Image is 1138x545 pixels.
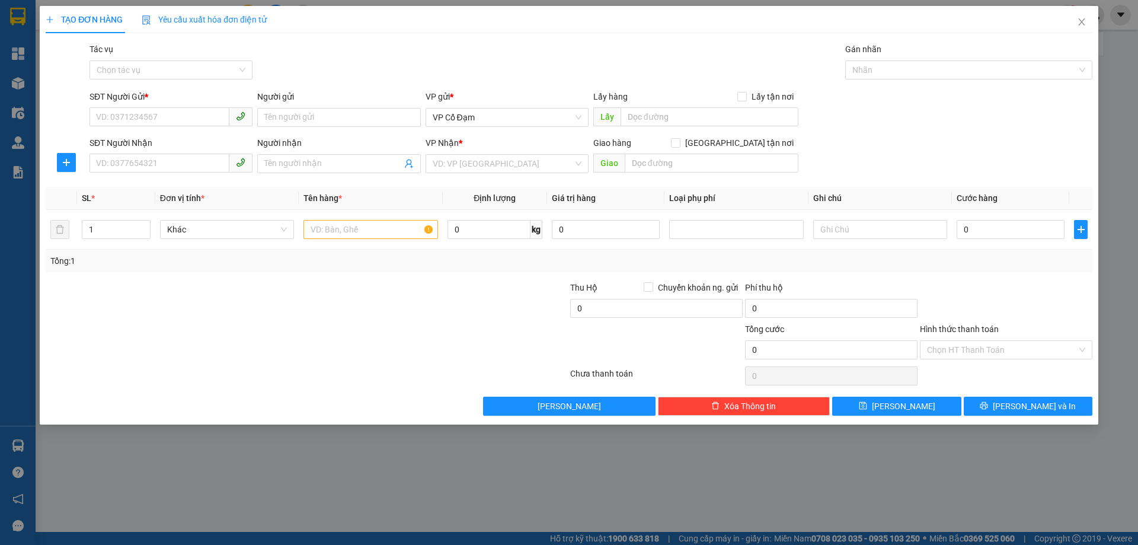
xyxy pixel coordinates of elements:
[993,400,1076,413] span: [PERSON_NAME] và In
[303,220,437,239] input: VD: Bàn, Ghế
[303,193,342,203] span: Tên hàng
[474,193,516,203] span: Định lượng
[483,397,656,416] button: [PERSON_NAME]
[964,397,1092,416] button: printer[PERSON_NAME] và In
[89,44,113,54] label: Tác vụ
[569,367,744,388] div: Chưa thanh toán
[872,400,935,413] span: [PERSON_NAME]
[142,15,151,25] img: icon
[980,401,988,411] span: printer
[257,136,420,149] div: Người nhận
[664,187,808,210] th: Loại phụ phí
[426,90,589,103] div: VP gửi
[1065,6,1098,39] button: Close
[50,254,439,267] div: Tổng: 1
[920,324,999,334] label: Hình thức thanh toán
[1074,220,1087,239] button: plus
[57,153,76,172] button: plus
[859,401,867,411] span: save
[57,158,75,167] span: plus
[832,397,961,416] button: save[PERSON_NAME]
[745,281,918,299] div: Phí thu hộ
[593,92,628,101] span: Lấy hàng
[82,193,91,203] span: SL
[89,90,252,103] div: SĐT Người Gửi
[1077,17,1086,27] span: close
[711,401,720,411] span: delete
[552,193,596,203] span: Giá trị hàng
[46,15,123,24] span: TẠO ĐƠN HÀNG
[236,158,245,167] span: phone
[658,397,830,416] button: deleteXóa Thông tin
[404,159,414,168] span: user-add
[680,136,798,149] span: [GEOGRAPHIC_DATA] tận nơi
[593,107,621,126] span: Lấy
[50,220,69,239] button: delete
[745,324,784,334] span: Tổng cước
[433,109,581,126] span: VP Cổ Đạm
[621,107,798,126] input: Dọc đường
[142,15,267,24] span: Yêu cầu xuất hóa đơn điện tử
[426,138,459,148] span: VP Nhận
[46,15,54,24] span: plus
[1075,225,1086,234] span: plus
[552,220,660,239] input: 0
[167,221,287,238] span: Khác
[653,281,743,294] span: Chuyển khoản ng. gửi
[236,111,245,121] span: phone
[747,90,798,103] span: Lấy tận nơi
[570,283,597,292] span: Thu Hộ
[530,220,542,239] span: kg
[89,136,252,149] div: SĐT Người Nhận
[538,400,601,413] span: [PERSON_NAME]
[808,187,952,210] th: Ghi chú
[813,220,947,239] input: Ghi Chú
[724,400,776,413] span: Xóa Thông tin
[593,138,631,148] span: Giao hàng
[845,44,881,54] label: Gán nhãn
[957,193,998,203] span: Cước hàng
[593,154,625,173] span: Giao
[160,193,204,203] span: Đơn vị tính
[257,90,420,103] div: Người gửi
[625,154,798,173] input: Dọc đường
